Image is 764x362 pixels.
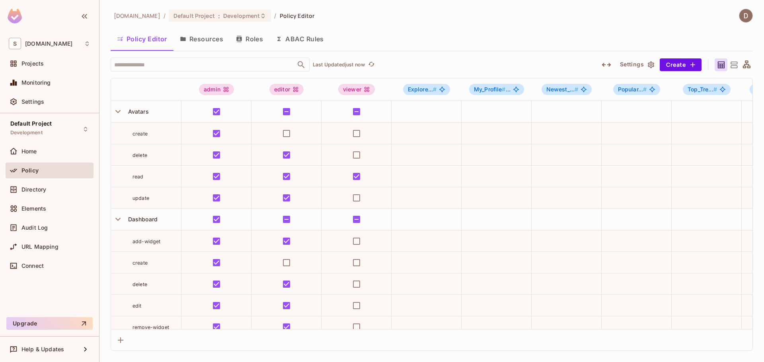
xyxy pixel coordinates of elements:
span: delete [133,281,147,287]
span: Help & Updates [21,346,64,352]
button: Policy Editor [111,29,173,49]
span: : [218,13,220,19]
span: Popular... [618,86,647,93]
span: My_Profile [474,86,506,93]
span: Top_Trending#admin [683,84,731,95]
span: Policy [21,167,39,174]
span: Default Project [173,12,215,19]
span: refresh [368,61,375,69]
span: My_Profile#admin [469,84,524,95]
span: Popular_Avatars#admin [613,84,661,95]
span: edit [133,303,142,309]
button: ABAC Rules [269,29,330,49]
span: add-widget [133,238,161,244]
span: remove-widget [133,324,169,330]
span: Default Project [10,120,52,127]
span: Workspace: savameta.com [25,41,72,47]
div: viewer [338,84,375,95]
span: # [433,86,437,93]
span: update [133,195,149,201]
span: Projects [21,60,44,67]
button: Resources [173,29,230,49]
button: Upgrade [6,317,93,330]
span: Top_Tre... [688,86,717,93]
span: read [133,174,144,180]
span: # [713,86,717,93]
span: create [133,131,148,137]
span: # [575,86,578,93]
div: admin [199,84,234,95]
span: S [9,38,21,49]
button: Open [296,59,307,70]
span: Audit Log [21,225,48,231]
span: Connect [21,263,44,269]
button: Settings [617,58,657,71]
span: Explore... [408,86,437,93]
p: Last Updated just now [313,62,365,68]
span: Elements [21,205,46,212]
span: the active workspace [114,12,160,19]
span: Monitoring [21,79,51,86]
span: delete [133,152,147,158]
span: Explore_Avatar#admin [403,84,450,95]
span: Directory [21,186,46,193]
span: ... [474,86,511,93]
span: Policy Editor [280,12,315,19]
span: URL Mapping [21,244,58,250]
span: # [643,86,647,93]
span: Newest_... [546,86,579,93]
span: # [502,86,505,93]
span: Dashboard [125,216,158,223]
img: Dat Nghiem Quoc [739,9,752,22]
span: create [133,260,148,266]
span: Home [21,148,37,155]
span: Click to refresh data [365,60,376,70]
button: Create [660,58,702,71]
span: Avatars [125,108,149,115]
button: Roles [230,29,269,49]
img: SReyMgAAAABJRU5ErkJggg== [8,9,22,23]
li: / [164,12,166,19]
div: editor [269,84,304,95]
li: / [274,12,276,19]
span: Newest_Avatars#admin [542,84,592,95]
button: refresh [366,60,376,70]
span: Settings [21,99,44,105]
span: Development [10,130,43,136]
span: Development [223,12,260,19]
